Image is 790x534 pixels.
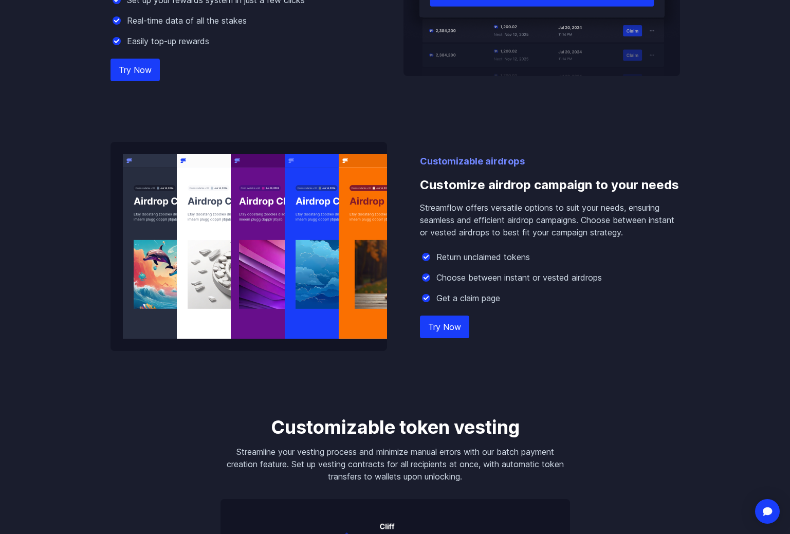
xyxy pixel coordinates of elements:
img: Customize airdrop campaign to your needs [111,142,387,351]
p: Customizable airdrops [420,154,680,169]
a: Try Now [420,316,469,338]
p: Get a claim page [436,292,500,304]
p: Streamline your vesting process and minimize manual errors with our batch payment creation featur... [221,446,570,483]
a: Try Now [111,59,160,81]
p: Choose between instant or vested airdrops [436,271,602,284]
p: Easily top-up rewards [127,35,209,47]
p: Return unclaimed tokens [436,251,530,263]
p: Streamflow offers versatile options to suit your needs, ensuring seamless and efficient airdrop c... [420,201,680,238]
h3: Customize airdrop campaign to your needs [420,169,680,201]
p: Real-time data of all the stakes [127,14,247,27]
h3: Customizable token vesting [221,417,570,437]
div: Open Intercom Messenger [755,499,780,524]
